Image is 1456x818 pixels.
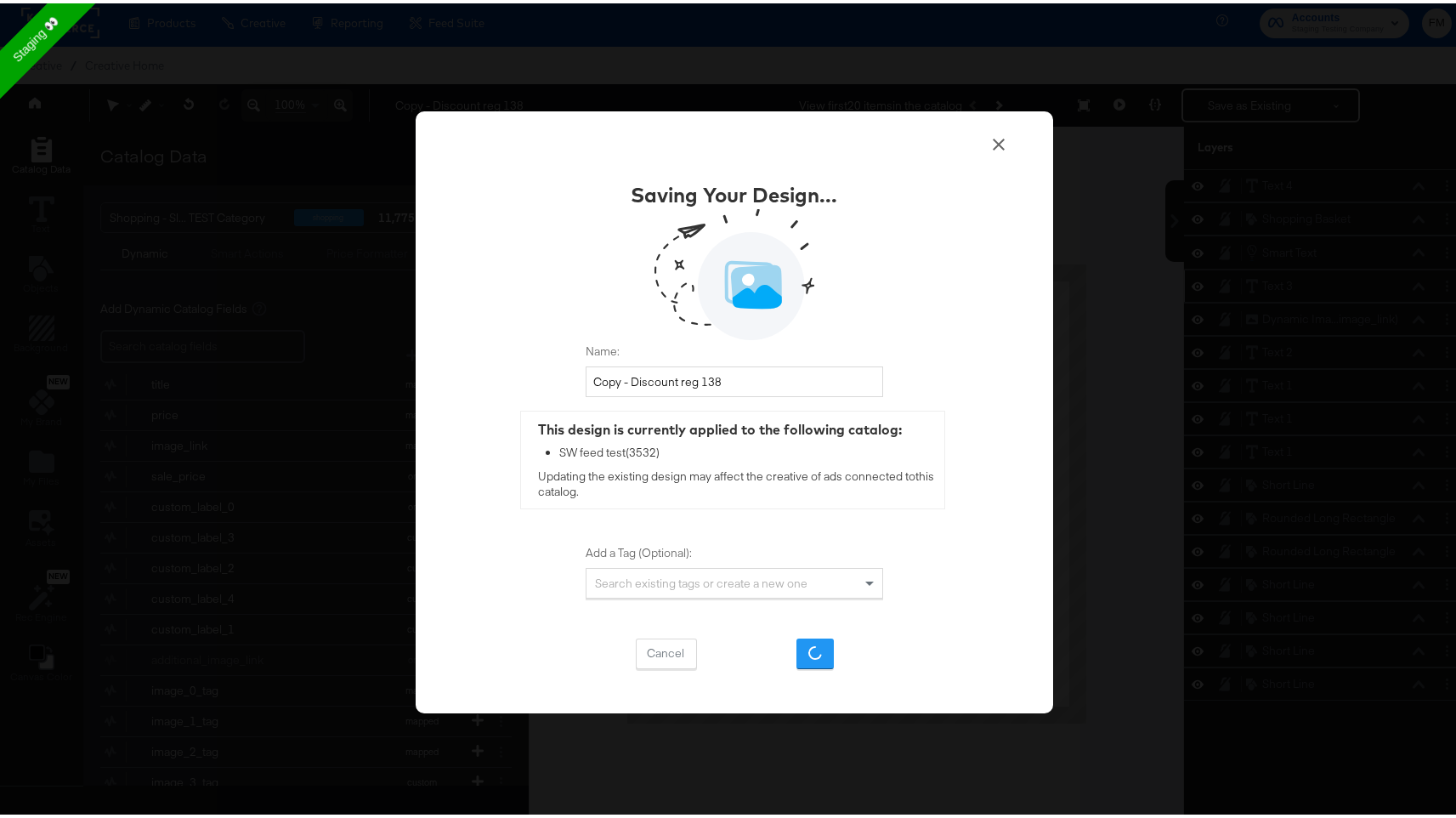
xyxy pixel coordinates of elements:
[538,417,936,436] div: This design is currently applied to the following catalog:
[632,177,838,206] div: Saving Your Design...
[559,442,936,458] div: SW feed test ( 3532 )
[586,542,883,558] label: Add a Tag (Optional):
[586,340,883,356] label: Name:
[586,565,882,594] div: Search existing tags or create a new one
[521,408,944,505] div: Updating the existing design may affect the creative of ads connected to this catalog .
[636,635,697,666] button: Cancel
